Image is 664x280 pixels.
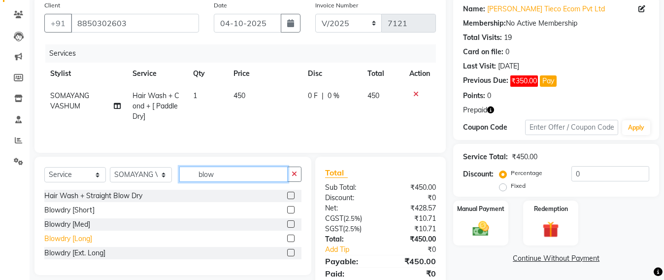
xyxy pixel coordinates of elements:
div: Points: [463,91,485,101]
div: Payable: [318,255,381,267]
label: Redemption [534,205,568,213]
div: ₹450.00 [381,234,444,245]
input: Search or Scan [179,167,288,182]
label: Percentage [511,169,542,177]
label: Manual Payment [457,205,504,213]
div: Blowdry [Ext. Long] [44,248,105,258]
div: Hair Wash + Straight Blow Dry [44,191,142,201]
span: SGST [325,224,343,233]
img: _gift.svg [537,219,564,240]
div: Total Visits: [463,33,502,43]
label: Date [214,1,227,10]
div: Discount: [318,193,381,203]
label: Invoice Number [315,1,358,10]
span: Prepaid [463,105,487,115]
div: No Active Membership [463,18,649,29]
span: 450 [367,91,379,100]
div: ₹450.00 [512,152,537,162]
button: Pay [540,75,557,87]
div: Discount: [463,169,494,179]
button: +91 [44,14,72,33]
div: ₹450.00 [381,255,444,267]
span: ₹350.00 [510,75,538,87]
th: Action [403,63,436,85]
div: Coupon Code [463,122,525,133]
th: Qty [187,63,228,85]
label: Client [44,1,60,10]
div: ₹10.71 [381,213,444,224]
span: 2.5% [345,214,360,222]
button: Apply [622,120,650,135]
div: Sub Total: [318,182,381,193]
a: Continue Without Payment [455,253,657,264]
a: Add Tip [318,245,391,255]
div: Blowdry [Short] [44,205,95,215]
div: Membership: [463,18,506,29]
th: Stylist [44,63,127,85]
img: _cash.svg [467,219,494,238]
div: ( ) [318,224,381,234]
input: Search by Name/Mobile/Email/Code [71,14,199,33]
th: Service [127,63,188,85]
label: Fixed [511,181,526,190]
div: 0 [505,47,509,57]
div: ₹10.71 [381,224,444,234]
span: Total [325,168,348,178]
th: Disc [302,63,361,85]
div: ₹0 [381,268,444,280]
span: 0 F [308,91,318,101]
div: 19 [504,33,512,43]
div: Last Visit: [463,61,496,71]
div: ₹0 [381,193,444,203]
th: Total [362,63,404,85]
div: Total: [318,234,381,245]
div: Blowdry [Long] [44,234,92,244]
span: SOMAYANG VASHUM [50,91,89,110]
span: 0 % [328,91,339,101]
a: [PERSON_NAME] Tieco Ecom Pvt Ltd [487,4,605,14]
span: CGST [325,214,343,223]
span: 450 [233,91,245,100]
div: 0 [487,91,491,101]
div: Services [45,44,443,63]
div: Name: [463,4,485,14]
div: ₹450.00 [381,182,444,193]
div: ₹0 [391,245,443,255]
span: 2.5% [345,225,360,233]
span: | [322,91,324,101]
div: Previous Due: [463,75,508,87]
span: 1 [193,91,197,100]
th: Price [228,63,302,85]
div: ₹428.57 [381,203,444,213]
div: Service Total: [463,152,508,162]
span: Hair Wash + Cond + [ Paddle Dry] [133,91,179,121]
div: Net: [318,203,381,213]
div: Paid: [318,268,381,280]
div: Blowdry [Med] [44,219,90,230]
div: [DATE] [498,61,519,71]
div: ( ) [318,213,381,224]
div: Card on file: [463,47,503,57]
input: Enter Offer / Coupon Code [525,120,618,135]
